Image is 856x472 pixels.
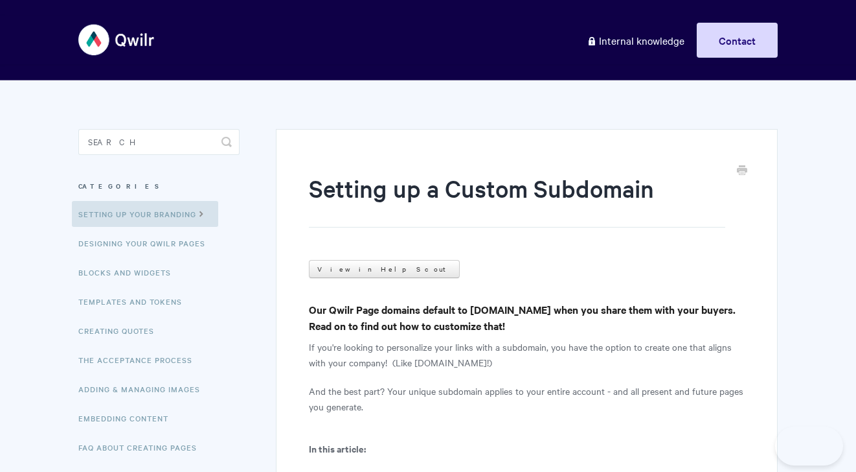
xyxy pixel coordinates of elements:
h3: Categories [78,174,240,198]
h4: Our Qwilr Page domains default to [DOMAIN_NAME] when you share them with your buyers. Read on to ... [309,301,745,334]
p: And the best part? Your unique subdomain applies to your entire account - and all present and fut... [309,383,745,414]
a: Templates and Tokens [78,289,192,314]
img: Qwilr Help Center [78,16,155,64]
input: Search [78,129,240,155]
a: Setting up your Branding [72,201,218,227]
a: Embedding Content [78,405,178,431]
a: Blocks and Widgets [78,259,181,285]
a: Designing Your Qwilr Pages [78,230,215,256]
a: Creating Quotes [78,318,164,344]
a: Internal knowledge [577,23,694,58]
b: In this article: [309,442,366,455]
a: Contact [697,23,778,58]
a: View in Help Scout [309,260,460,278]
iframe: Toggle Customer Support [775,427,843,466]
a: Print this Article [737,164,747,178]
a: FAQ About Creating Pages [78,434,207,460]
p: If you're looking to personalize your links with a subdomain, you have the option to create one t... [309,339,745,370]
a: Adding & Managing Images [78,376,210,402]
h1: Setting up a Custom Subdomain [309,172,725,228]
a: The Acceptance Process [78,347,202,373]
